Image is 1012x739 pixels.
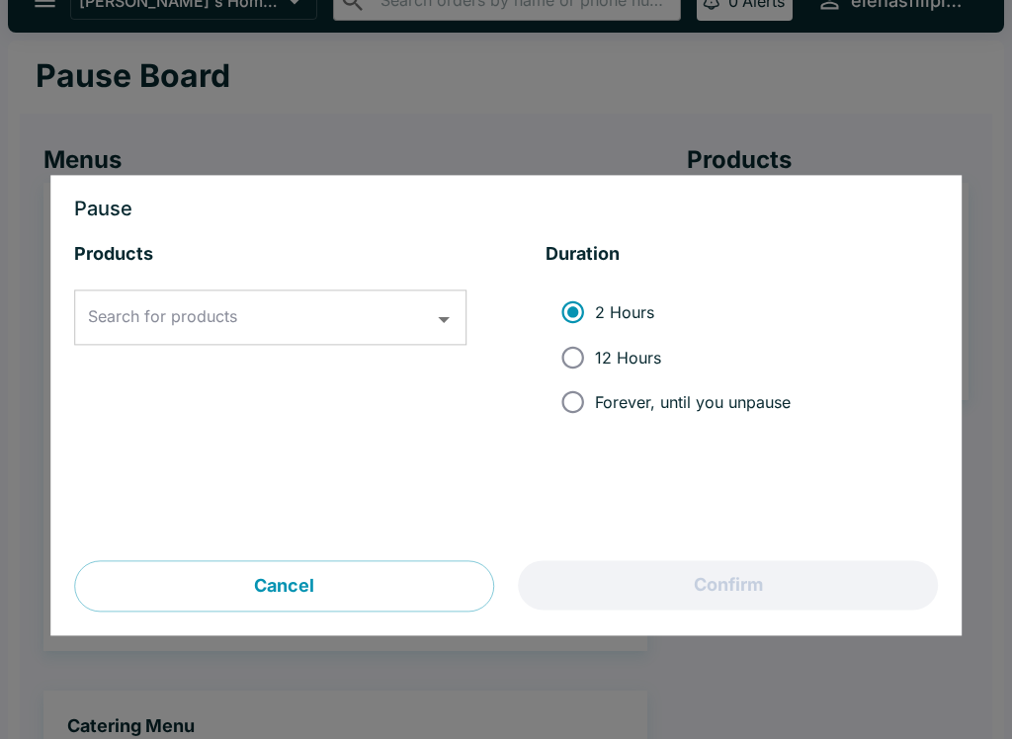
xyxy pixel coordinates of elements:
[74,243,466,267] h5: Products
[546,243,938,267] h5: Duration
[429,304,460,335] button: Open
[595,348,661,368] span: 12 Hours
[74,200,938,219] h3: Pause
[595,392,791,412] span: Forever, until you unpause
[595,302,654,322] span: 2 Hours
[74,561,494,613] button: Cancel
